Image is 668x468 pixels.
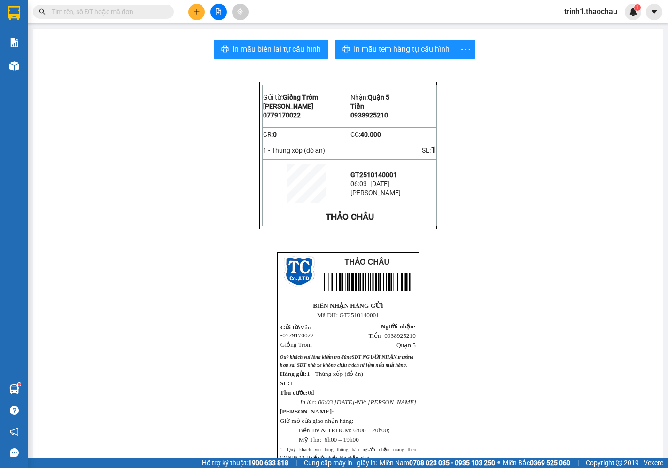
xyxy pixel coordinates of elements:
[39,8,46,15] span: search
[396,342,416,349] span: Quận 5
[237,8,243,15] span: aim
[350,94,436,101] p: Nhận:
[280,324,314,339] span: Vân -
[300,398,333,406] span: In lúc: 06:03
[557,6,625,17] span: trinh1.thaochau
[280,370,307,377] strong: Hàng gửi:
[10,448,19,457] span: message
[307,370,363,377] span: 1 - Thùng xốp (đồ ăn)
[214,40,328,59] button: printerIn mẫu biên lai tự cấu hình
[295,458,297,468] span: |
[317,312,379,319] span: Mã ĐH: GT2510140001
[283,94,318,101] span: Giồng Trôm
[370,180,389,187] span: [DATE]
[646,4,662,20] button: caret-down
[368,332,415,339] span: Tiền -
[9,61,19,71] img: warehouse-icon
[280,389,308,396] span: Thu cước:
[232,4,249,20] button: aim
[304,458,377,468] span: Cung cấp máy in - giấy in:
[290,380,293,387] span: 1
[263,94,349,101] p: Gửi từ:
[280,354,413,367] span: Quý khách vui lòng kiểm tra đúng trường hợp sai SĐT nhà xe không chịu trách nhiệm nếu...
[52,7,163,17] input: Tìm tên, số ĐT hoặc mã đơn
[263,147,325,154] span: 1 - Thùng xốp (đồ ăn)
[9,384,19,394] img: warehouse-icon
[263,111,301,119] span: 0779170022
[188,4,205,20] button: plus
[280,417,354,424] span: Giờ mở cửa giao nhận hàng:
[10,427,19,436] span: notification
[273,131,277,138] span: 0
[308,389,314,396] span: 0đ
[457,44,475,55] span: more
[357,398,416,406] span: NV: [PERSON_NAME]
[313,302,383,309] strong: BIÊN NHẬN HÀNG GỬI
[350,180,370,187] span: 06:03 -
[334,398,355,406] span: [DATE]
[350,171,397,179] span: GT2510140001
[263,102,313,110] span: [PERSON_NAME]
[202,458,288,468] span: Hỗ trợ kỹ thuật:
[9,38,19,47] img: solution-icon
[8,6,20,20] img: logo-vxr
[210,4,227,20] button: file-add
[282,332,314,339] span: 0779170022
[650,8,659,16] span: caret-down
[422,147,431,154] span: SL:
[299,436,359,443] span: Mỹ Tho: 6h00 – 19h00
[280,408,334,415] strong: [PERSON_NAME]:
[221,45,229,54] span: printer
[384,332,416,339] span: 0938925210
[335,40,457,59] button: printerIn mẫu tem hàng tự cấu hình
[381,323,416,330] span: Người nhận:
[352,354,398,359] span: SĐT NGƯỜI NHẬN,
[409,459,495,467] strong: 0708 023 035 - 0935 103 250
[215,8,222,15] span: file-add
[431,145,436,155] span: 1
[280,380,290,387] span: SL:
[629,8,637,16] img: icon-new-feature
[360,131,381,138] span: 40.000
[530,459,570,467] strong: 0369 525 060
[299,427,389,434] span: Bến Tre & TP.HCM: 6h00 – 20h00;
[233,43,321,55] span: In mẫu biên lai tự cấu hình
[248,459,288,467] strong: 1900 633 818
[280,341,312,348] span: Giồng Trôm
[616,460,622,466] span: copyright
[326,212,374,222] strong: THẢO CHÂU
[280,447,416,460] span: 1. Quý khách vui lòng thông báo người nhận mang theo CMND/CCCD để đối chiếu khi nhận ha...
[10,406,19,415] span: question-circle
[280,324,300,331] span: Gửi từ:
[342,45,350,54] span: printer
[636,4,639,11] span: 1
[345,258,389,266] span: THẢO CHÂU
[18,383,21,386] sup: 1
[263,127,350,141] td: CR:
[577,458,579,468] span: |
[634,4,641,11] sup: 1
[194,8,200,15] span: plus
[457,40,475,59] button: more
[350,189,401,196] span: [PERSON_NAME]
[497,461,500,465] span: ⚪️
[284,256,315,287] img: logo
[380,458,495,468] span: Miền Nam
[355,398,357,406] span: -
[368,94,389,101] span: Quận 5
[503,458,570,468] span: Miền Bắc
[350,111,388,119] span: 0938925210
[350,127,437,141] td: CC:
[350,102,364,110] span: Tiền
[354,43,450,55] span: In mẫu tem hàng tự cấu hình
